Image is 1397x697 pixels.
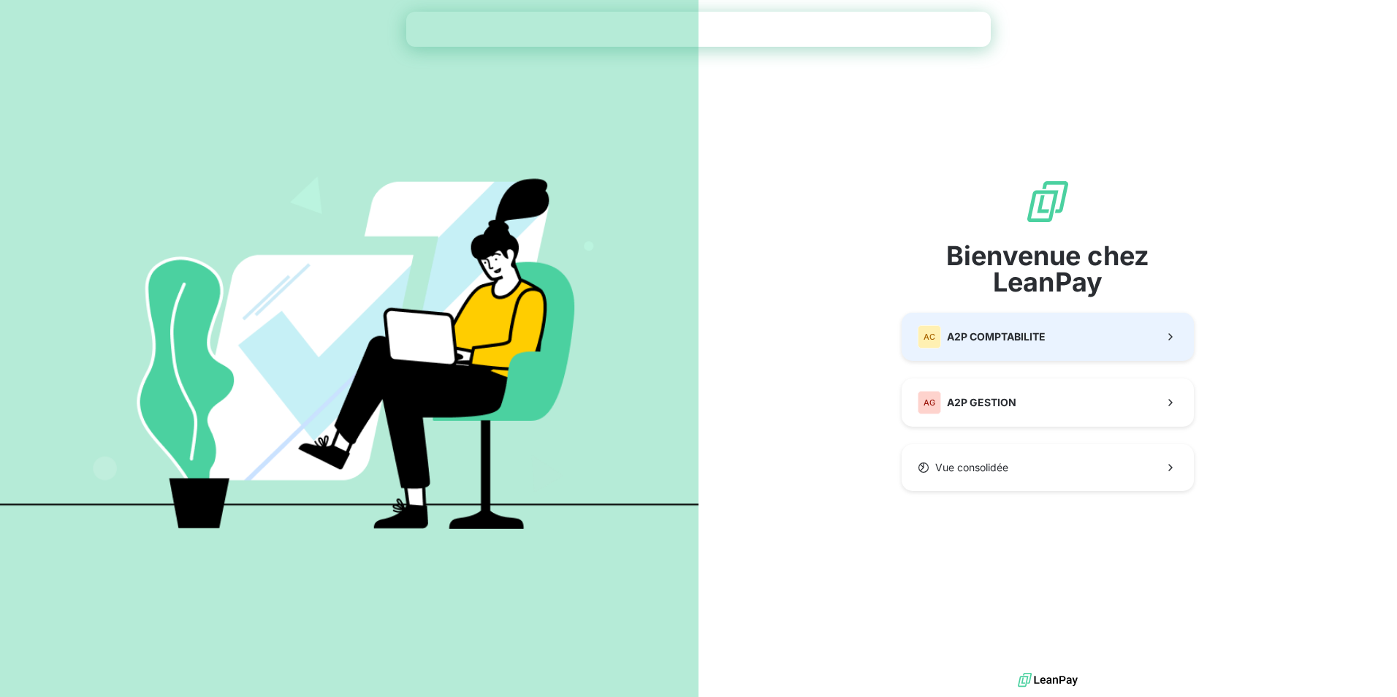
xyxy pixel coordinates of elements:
div: AC [918,325,941,348]
button: ACA2P COMPTABILITE [902,313,1194,361]
span: Vue consolidée [935,460,1008,475]
span: Bienvenue chez LeanPay [902,243,1194,295]
iframe: Intercom live chat bannière [406,12,991,47]
img: logo [1018,669,1078,691]
span: A2P COMPTABILITE [947,330,1046,344]
button: AGA2P GESTION [902,378,1194,427]
iframe: Intercom live chat [1347,647,1382,682]
img: logo sigle [1024,178,1071,225]
button: Vue consolidée [902,444,1194,491]
div: AG [918,391,941,414]
span: A2P GESTION [947,395,1016,410]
